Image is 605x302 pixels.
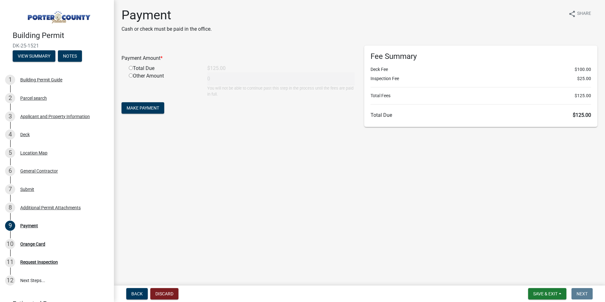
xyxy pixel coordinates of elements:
h6: Total Due [371,112,591,118]
span: DK-25-1521 [13,43,101,49]
li: Total Fees [371,92,591,99]
div: Location Map [20,151,47,155]
span: Next [577,291,588,296]
p: Cash or check must be paid in the office. [122,25,212,33]
div: 5 [5,148,15,158]
span: Save & Exit [533,291,558,296]
span: Back [131,291,143,296]
span: Share [577,10,591,18]
div: Submit [20,187,34,192]
div: Orange Card [20,242,45,246]
wm-modal-confirm: Notes [58,54,82,59]
h6: Fee Summary [371,52,591,61]
button: shareShare [563,8,596,20]
div: Applicant and Property Information [20,114,90,119]
button: Discard [150,288,178,299]
div: 10 [5,239,15,249]
button: Make Payment [122,102,164,114]
div: Deck [20,132,30,137]
button: Next [571,288,593,299]
div: Building Permit Guide [20,78,62,82]
div: 4 [5,129,15,140]
div: 11 [5,257,15,267]
div: General Contractor [20,169,58,173]
div: 3 [5,111,15,122]
span: $100.00 [575,66,591,73]
div: Request Inspection [20,260,58,264]
button: Notes [58,50,82,62]
i: share [568,10,576,18]
div: Payment [20,223,38,228]
h1: Payment [122,8,212,23]
span: $125.00 [573,112,591,118]
div: 6 [5,166,15,176]
span: $25.00 [577,75,591,82]
wm-modal-confirm: Summary [13,54,55,59]
div: Total Due [124,65,203,72]
div: 9 [5,221,15,231]
div: 7 [5,184,15,194]
button: Save & Exit [528,288,566,299]
li: Inspection Fee [371,75,591,82]
div: 1 [5,75,15,85]
div: 2 [5,93,15,103]
span: Make Payment [127,105,159,110]
div: Additional Permit Attachments [20,205,81,210]
li: Deck Fee [371,66,591,73]
div: Parcel search [20,96,47,100]
button: Back [126,288,148,299]
div: Payment Amount [117,54,359,62]
div: Other Amount [124,72,203,97]
div: 12 [5,275,15,286]
span: $125.00 [575,92,591,99]
button: View Summary [13,50,55,62]
h4: Building Permit [13,31,109,40]
img: Porter County, Indiana [13,7,104,24]
div: 8 [5,203,15,213]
